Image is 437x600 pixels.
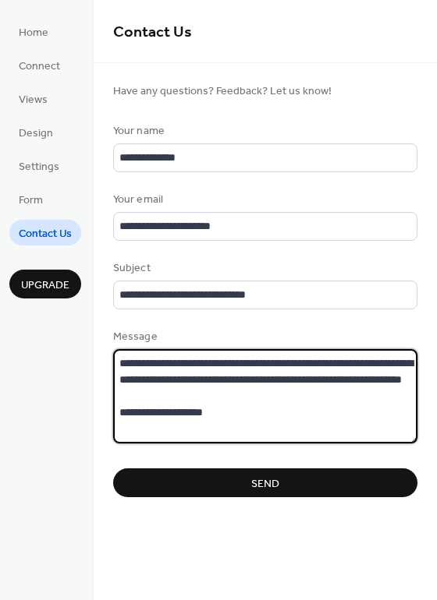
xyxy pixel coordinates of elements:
button: Upgrade [9,270,81,298]
span: Views [19,92,48,108]
span: Send [251,476,279,492]
span: Form [19,192,43,209]
a: Views [9,86,57,111]
div: Your name [113,123,414,139]
span: Design [19,125,53,142]
span: Upgrade [21,277,69,294]
div: Your email [113,192,414,208]
span: Connect [19,58,60,75]
span: Settings [19,159,59,175]
div: Message [113,329,414,345]
a: Home [9,19,58,44]
button: Send [113,468,417,497]
a: Connect [9,52,69,78]
a: Design [9,119,62,145]
a: Contact Us [9,220,81,245]
div: Subject [113,260,414,277]
a: Settings [9,153,69,178]
span: Have any questions? Feedback? Let us know! [113,83,417,100]
span: Contact Us [19,226,72,242]
span: Contact Us [113,17,192,48]
a: Form [9,186,52,212]
span: Home [19,25,48,41]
